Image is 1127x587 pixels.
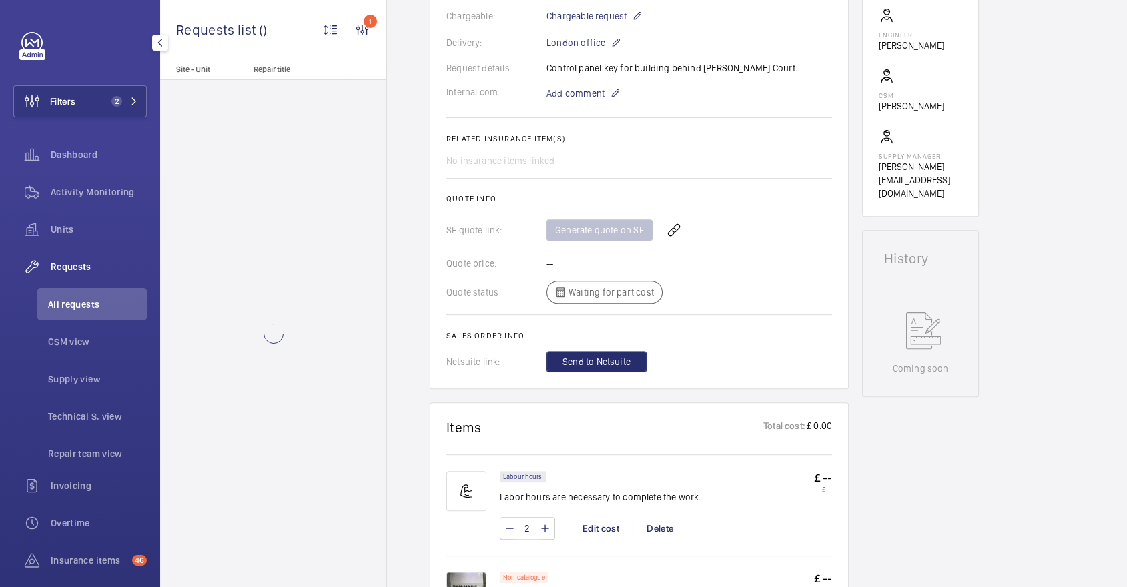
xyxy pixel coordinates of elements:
p: £ -- [814,471,832,485]
span: Activity Monitoring [51,185,147,199]
span: 46 [132,555,147,566]
span: Send to Netsuite [562,355,631,368]
div: Delete [633,522,687,535]
span: Units [51,223,147,236]
p: Site - Unit [160,65,248,74]
p: Labour hours [503,474,542,479]
h1: Items [446,419,482,436]
p: [PERSON_NAME] [879,99,944,113]
div: Edit cost [569,522,633,535]
span: Requests list [176,21,259,38]
span: Insurance items [51,554,127,567]
span: Repair team view [48,447,147,460]
p: CSM [879,91,944,99]
p: London office [546,35,621,51]
span: 2 [111,96,122,107]
p: Engineer [879,31,944,39]
span: Technical S. view [48,410,147,423]
span: Overtime [51,516,147,530]
p: Coming soon [892,362,948,375]
span: Chargeable request [546,9,627,23]
span: Supply view [48,372,147,386]
span: All requests [48,298,147,311]
h2: Sales order info [446,331,832,340]
p: £ 0.00 [805,419,832,436]
p: £ -- [814,485,832,493]
p: [PERSON_NAME] [879,39,944,52]
span: Filters [50,95,75,108]
p: Non catalogue [503,575,545,580]
p: Labor hours are necessary to complete the work. [500,490,701,504]
p: Total cost: [763,419,805,436]
h2: Quote info [446,194,832,203]
button: Filters2 [13,85,147,117]
span: Requests [51,260,147,273]
p: Repair title [254,65,342,74]
span: Invoicing [51,479,147,492]
h2: Related insurance item(s) [446,134,832,143]
p: [PERSON_NAME][EMAIL_ADDRESS][DOMAIN_NAME] [879,160,962,200]
img: muscle-sm.svg [446,471,486,511]
p: £ -- [814,572,832,586]
h1: History [884,252,957,265]
span: Dashboard [51,148,147,161]
button: Send to Netsuite [546,351,647,372]
span: CSM view [48,335,147,348]
span: Add comment [546,87,605,100]
p: Supply manager [879,152,962,160]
